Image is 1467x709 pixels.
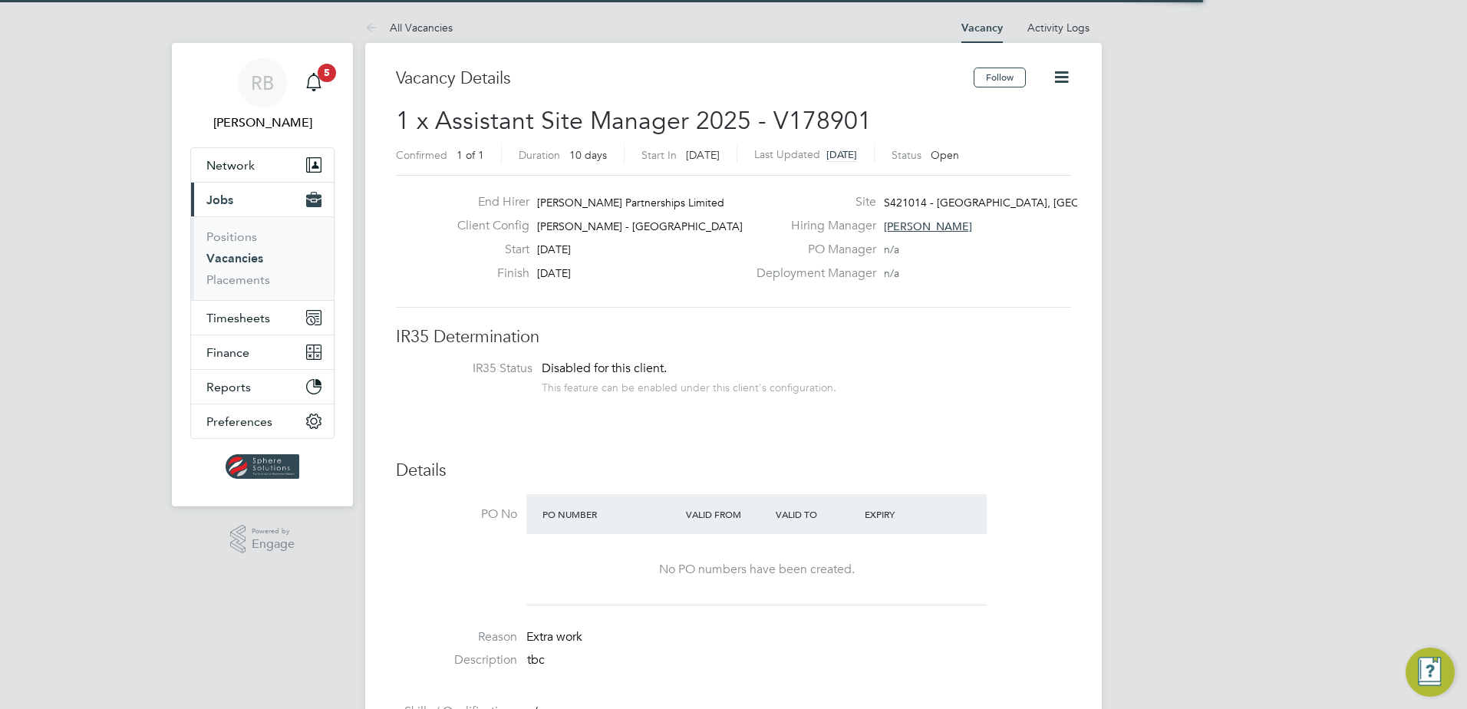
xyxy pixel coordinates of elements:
[190,58,335,132] a: RB[PERSON_NAME]
[445,218,529,234] label: Client Config
[191,148,334,182] button: Network
[206,158,255,173] span: Network
[226,454,300,479] img: spheresolutions-logo-retina.png
[961,21,1003,35] a: Vacancy
[641,148,677,162] label: Start In
[206,193,233,207] span: Jobs
[542,377,836,394] div: This feature can be enabled under this client's configuration.
[411,361,532,377] label: IR35 Status
[396,68,974,90] h3: Vacancy Details
[884,266,899,280] span: n/a
[365,21,453,35] a: All Vacancies
[396,460,1071,482] h3: Details
[206,414,272,429] span: Preferences
[251,73,274,93] span: RB
[190,114,335,132] span: Rob Bennett
[537,266,571,280] span: [DATE]
[542,361,667,376] span: Disabled for this client.
[884,242,899,256] span: n/a
[252,538,295,551] span: Engage
[206,380,251,394] span: Reports
[206,229,257,244] a: Positions
[747,242,876,258] label: PO Manager
[892,148,921,162] label: Status
[884,196,1164,209] span: S421014 - [GEOGRAPHIC_DATA], [GEOGRAPHIC_DATA]
[526,629,582,645] span: Extra work
[396,652,517,668] label: Description
[191,301,334,335] button: Timesheets
[686,148,720,162] span: [DATE]
[230,525,295,554] a: Powered byEngage
[191,183,334,216] button: Jobs
[445,194,529,210] label: End Hirer
[445,242,529,258] label: Start
[747,265,876,282] label: Deployment Manager
[826,148,857,161] span: [DATE]
[527,652,1071,668] p: tbc
[457,148,484,162] span: 1 of 1
[445,265,529,282] label: Finish
[542,562,971,578] div: No PO numbers have been created.
[396,506,517,523] label: PO No
[1406,648,1455,697] button: Engage Resource Center
[318,64,336,82] span: 5
[172,43,353,506] nav: Main navigation
[190,454,335,479] a: Go to home page
[682,500,772,528] div: Valid From
[396,629,517,645] label: Reason
[396,326,1071,348] h3: IR35 Determination
[206,311,270,325] span: Timesheets
[537,196,724,209] span: [PERSON_NAME] Partnerships Limited
[772,500,862,528] div: Valid To
[206,251,263,265] a: Vacancies
[537,242,571,256] span: [DATE]
[191,335,334,369] button: Finance
[191,370,334,404] button: Reports
[754,147,820,161] label: Last Updated
[861,500,951,528] div: Expiry
[539,500,682,528] div: PO Number
[569,148,607,162] span: 10 days
[747,194,876,210] label: Site
[884,219,972,233] span: [PERSON_NAME]
[206,272,270,287] a: Placements
[537,219,743,233] span: [PERSON_NAME] - [GEOGRAPHIC_DATA]
[519,148,560,162] label: Duration
[252,525,295,538] span: Powered by
[396,148,447,162] label: Confirmed
[191,404,334,438] button: Preferences
[191,216,334,300] div: Jobs
[298,58,329,107] a: 5
[974,68,1026,87] button: Follow
[396,106,872,136] span: 1 x Assistant Site Manager 2025 - V178901
[747,218,876,234] label: Hiring Manager
[1027,21,1090,35] a: Activity Logs
[206,345,249,360] span: Finance
[931,148,959,162] span: Open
